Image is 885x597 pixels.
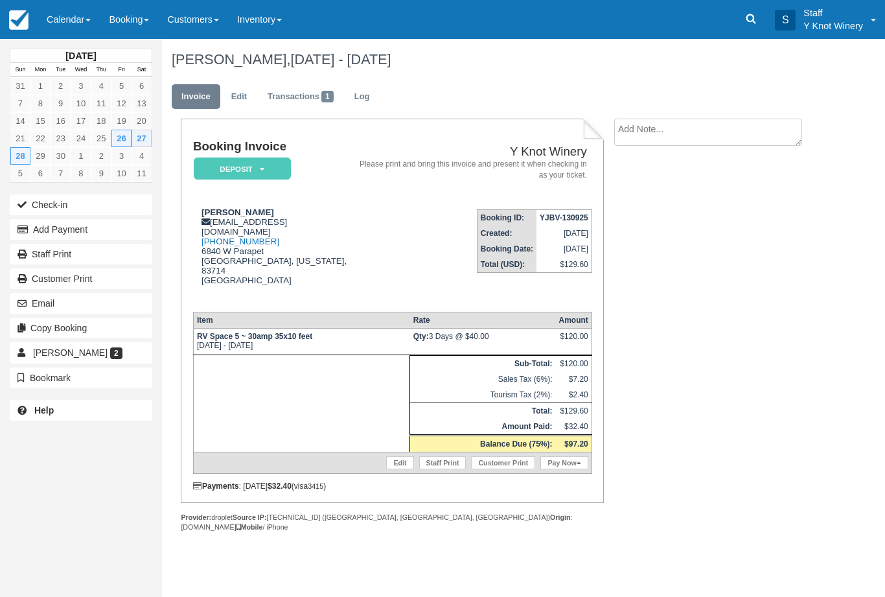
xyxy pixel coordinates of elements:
strong: Mobile [236,523,263,531]
strong: Origin [550,513,570,521]
a: 5 [111,77,132,95]
a: 10 [111,165,132,182]
a: Log [345,84,380,110]
a: 20 [132,112,152,130]
b: Help [34,405,54,416]
a: 31 [10,77,30,95]
a: 1 [71,147,91,165]
a: 27 [132,130,152,147]
a: 25 [91,130,111,147]
a: Transactions1 [258,84,343,110]
a: 10 [71,95,91,112]
a: 8 [71,165,91,182]
a: 2 [91,147,111,165]
p: Staff [803,6,863,19]
td: $129.60 [555,403,592,419]
strong: Payments [193,482,239,491]
strong: Source IP: [233,513,267,521]
th: Total (USD): [477,257,536,273]
span: [PERSON_NAME] [33,347,108,358]
a: 6 [30,165,51,182]
th: Amount [555,312,592,329]
th: Tue [51,63,71,77]
a: 9 [51,95,71,112]
button: Check-in [10,194,152,215]
a: 6 [132,77,152,95]
a: 11 [132,165,152,182]
h1: Booking Invoice [193,140,353,154]
button: Copy Booking [10,318,152,338]
a: 14 [10,112,30,130]
button: Email [10,293,152,314]
div: [EMAIL_ADDRESS][DOMAIN_NAME] 6840 W Parapet [GEOGRAPHIC_DATA], [US_STATE], 83714 [GEOGRAPHIC_DATA] [193,207,353,301]
th: Total: [410,403,556,419]
strong: RV Space 5 ~ 30amp 35x10 feet [197,332,312,341]
a: Staff Print [10,244,152,264]
strong: $32.40 [268,482,292,491]
div: S [775,10,796,30]
em: Deposit [194,158,291,180]
a: 5 [10,165,30,182]
strong: Qty [413,332,429,341]
a: Pay Now [540,456,588,469]
span: 1 [321,91,334,102]
div: : [DATE] (visa ) [193,482,592,491]
a: Help [10,400,152,421]
a: 7 [10,95,30,112]
a: 23 [51,130,71,147]
a: 8 [30,95,51,112]
a: 12 [111,95,132,112]
td: Tourism Tax (2%): [410,387,556,403]
strong: Provider: [181,513,211,521]
th: Booking ID: [477,210,536,226]
strong: [DATE] [65,51,96,61]
h2: Y Knot Winery [358,145,586,159]
a: 17 [71,112,91,130]
strong: $97.20 [564,439,588,449]
td: $120.00 [555,356,592,372]
h1: [PERSON_NAME], [172,52,816,67]
a: 3 [71,77,91,95]
th: Item [193,312,409,329]
th: Sat [132,63,152,77]
a: 22 [30,130,51,147]
td: $32.40 [555,419,592,436]
strong: YJBV-130925 [540,213,588,222]
td: [DATE] [536,226,592,241]
a: 13 [132,95,152,112]
a: 30 [51,147,71,165]
span: [DATE] - [DATE] [290,51,391,67]
a: 2 [51,77,71,95]
th: Booking Date: [477,241,536,257]
th: Created: [477,226,536,241]
a: 9 [91,165,111,182]
a: Deposit [193,157,286,181]
a: Invoice [172,84,220,110]
a: 16 [51,112,71,130]
button: Bookmark [10,368,152,388]
th: Sub-Total: [410,356,556,372]
th: Rate [410,312,556,329]
th: Thu [91,63,111,77]
a: 4 [91,77,111,95]
a: Customer Print [471,456,535,469]
td: [DATE] [536,241,592,257]
a: Edit [386,456,413,469]
td: [DATE] - [DATE] [193,329,409,355]
a: 24 [71,130,91,147]
small: 3415 [308,482,323,490]
button: Add Payment [10,219,152,240]
th: Balance Due (75%): [410,436,556,452]
a: 4 [132,147,152,165]
p: Y Knot Winery [803,19,863,32]
div: $120.00 [558,332,588,351]
a: 3 [111,147,132,165]
a: Staff Print [419,456,466,469]
a: Customer Print [10,268,152,289]
address: Please print and bring this invoice and present it when checking in as your ticket. [358,159,586,181]
span: 2 [110,347,122,359]
a: 26 [111,130,132,147]
div: droplet [TECHNICAL_ID] ([GEOGRAPHIC_DATA], [GEOGRAPHIC_DATA], [GEOGRAPHIC_DATA]) : [DOMAIN_NAME] ... [181,513,604,532]
img: checkfront-main-nav-mini-logo.png [9,10,29,30]
th: Mon [30,63,51,77]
